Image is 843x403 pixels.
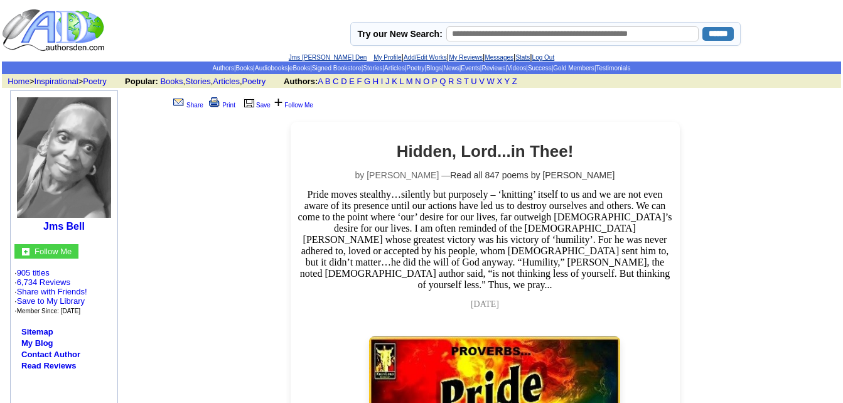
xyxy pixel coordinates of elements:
img: library.gif [242,97,256,107]
img: 108732.jpg [17,97,111,218]
a: Share with Friends! [17,287,87,296]
a: J [385,77,390,86]
a: A [318,77,323,86]
a: X [497,77,503,86]
a: News [444,65,459,72]
img: logo_ad.gif [2,8,107,52]
a: Z [512,77,517,86]
a: W [487,77,495,86]
font: , , , [125,77,529,86]
span: | | | | | | | | | | | | | | | [212,65,630,72]
a: Sitemap [21,327,53,336]
a: E [349,77,355,86]
img: print.gif [209,97,220,107]
font: Member Since: [DATE] [17,308,81,314]
img: gc.jpg [22,248,30,255]
a: Messages [485,54,513,61]
a: Gold Members [553,65,594,72]
a: Read all 847 poems by [PERSON_NAME] [450,170,615,180]
a: D [341,77,346,86]
b: Popular: [125,77,158,86]
a: R [448,77,454,86]
a: Stories [363,65,382,72]
a: P [432,77,437,86]
a: U [471,77,476,86]
a: Log Out [532,54,555,61]
a: Home [8,77,30,86]
font: · · [14,268,87,315]
a: Stats [515,54,530,61]
a: S [456,77,462,86]
font: | | | | | [289,52,554,62]
a: Follow Me [35,245,72,256]
a: Save [242,102,271,109]
p: by [PERSON_NAME] — [297,170,674,180]
a: M [406,77,413,86]
a: Read Reviews [21,361,76,370]
a: Stories [185,77,210,86]
a: Poetry [407,65,425,72]
a: Share [171,102,203,109]
a: Y [505,77,510,86]
a: Inspirational [35,77,78,86]
a: B [325,77,331,86]
a: Add/Edit Works [404,54,447,61]
a: F [357,77,362,86]
font: > > [3,77,122,86]
a: Articles [384,65,405,72]
a: My Blog [21,338,53,348]
a: Success [528,65,552,72]
p: [DATE] [297,299,674,309]
a: Jms [PERSON_NAME] Den [289,54,367,61]
a: Print [207,102,235,109]
a: C [333,77,338,86]
font: · · · [14,287,87,315]
a: Signed Bookstore [312,65,362,72]
a: G [364,77,370,86]
a: H [373,77,379,86]
a: eBooks [289,65,310,72]
a: Articles [213,77,240,86]
a: Follow Me [284,102,313,109]
a: Audiobooks [255,65,287,72]
a: Testimonials [596,65,630,72]
label: Try our New Search: [357,29,442,39]
b: Authors: [284,77,318,86]
a: N [415,77,421,86]
font: + [274,94,282,110]
a: My Profile [373,54,401,61]
a: Jms Bell [43,221,85,232]
a: My Reviews [449,54,483,61]
a: Reviews [481,65,505,72]
a: I [381,77,384,86]
a: Save to My Library [17,296,85,306]
a: Events [461,65,480,72]
a: L [399,77,404,86]
a: Poetry [83,77,107,86]
a: 905 titles [17,268,50,277]
a: Books [236,65,254,72]
a: T [464,77,469,86]
a: Blogs [426,65,442,72]
a: 6,734 Reviews [17,277,70,287]
a: K [392,77,397,86]
font: Follow Me [35,247,72,256]
a: V [479,77,485,86]
a: Authors [212,65,234,72]
a: Books [160,77,183,86]
a: O [423,77,429,86]
a: Poetry [242,77,266,86]
a: Q [439,77,446,86]
a: Videos [507,65,526,72]
img: share_page.gif [173,97,184,107]
a: Contact Author [21,350,80,359]
h2: Hidden, Lord...in Thee! [297,142,674,161]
